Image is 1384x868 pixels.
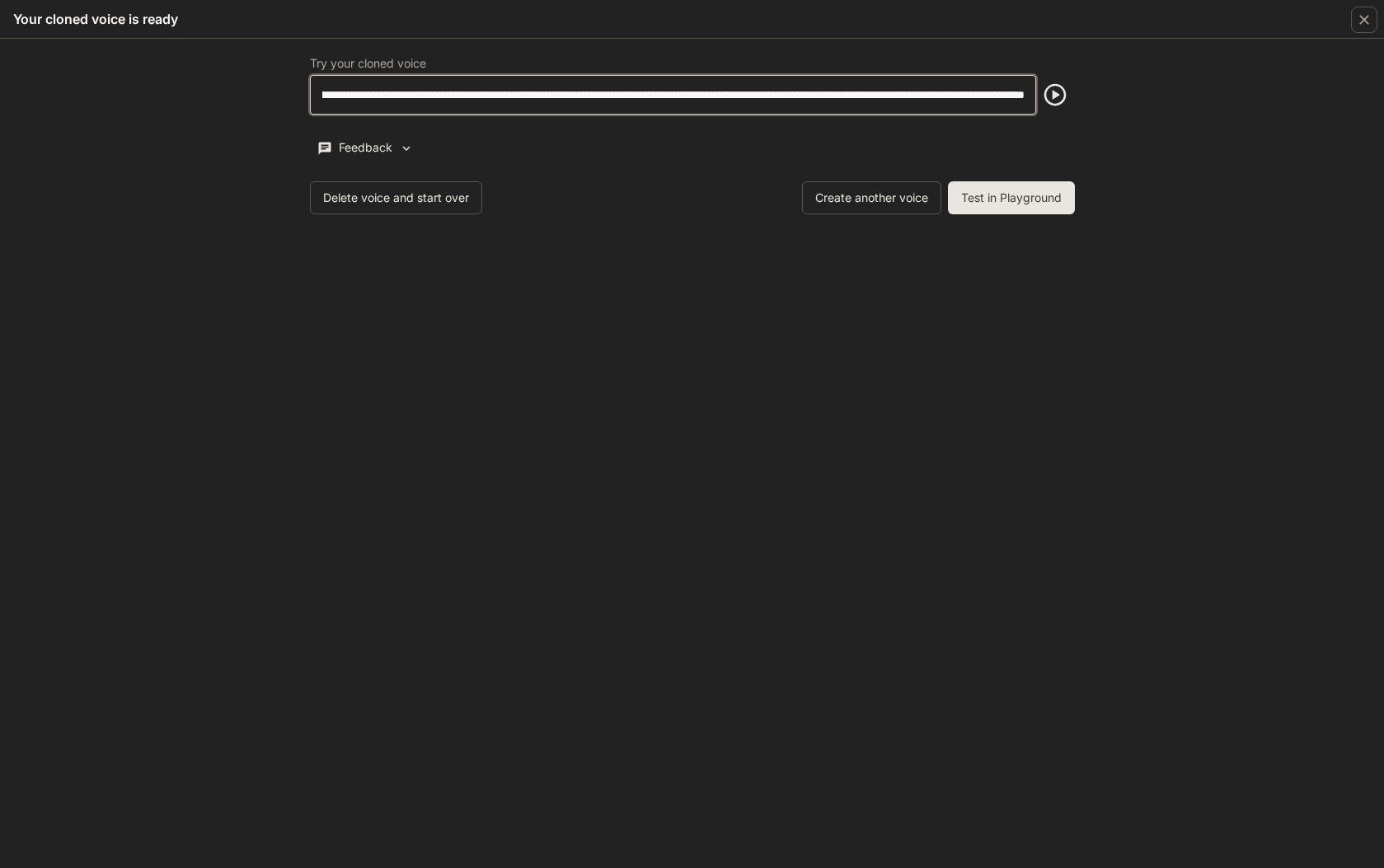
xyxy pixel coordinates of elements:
[310,181,482,214] button: Delete voice and start over
[948,181,1075,214] button: Test in Playground
[310,134,422,162] button: Feedback
[13,10,178,28] h5: Your cloned voice is ready
[802,181,941,214] button: Create another voice
[310,58,426,69] p: Try your cloned voice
